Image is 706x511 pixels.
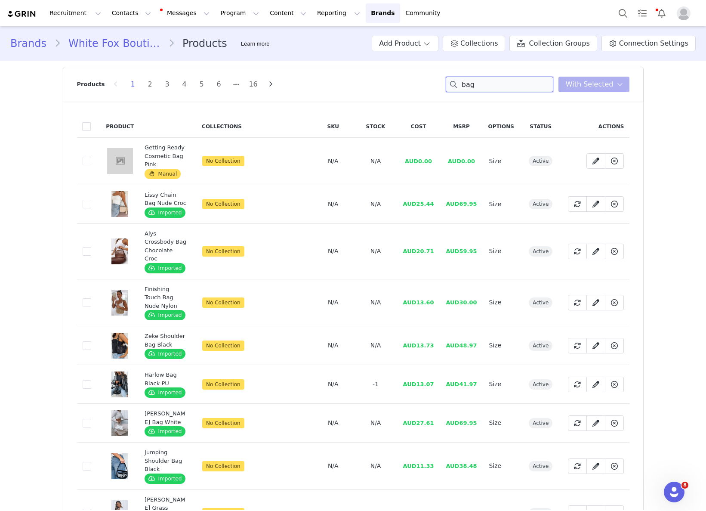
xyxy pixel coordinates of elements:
li: 1 [126,78,139,90]
span: active [529,246,552,257]
div: Zeke Shoulder Bag Black [145,332,186,349]
img: HARLOW_BAG_310123_21_dd92446b-2201-41c4-959d-3778fb489ce8.jpg [111,372,128,397]
span: N/A [328,158,339,164]
span: N/A [328,248,339,254]
span: active [529,199,552,209]
span: active [529,379,552,390]
span: N/A [328,299,339,306]
a: Community [401,3,450,23]
span: active [529,341,552,351]
div: Size [489,157,513,166]
span: N/A [370,462,381,469]
button: Contacts [107,3,156,23]
th: Product [101,115,139,138]
span: No Collection [202,418,244,428]
button: Add Product [372,36,438,51]
th: SKU [312,115,355,138]
li: 6 [213,78,225,90]
button: Recruitment [44,3,106,23]
a: grin logo [7,10,37,18]
span: AUD13.60 [403,299,434,306]
img: IMG_3927.jpg [111,191,128,217]
span: N/A [328,342,339,349]
img: IMG_9224_Facetune_08-06-2021-12-55-23.jpg [111,238,128,264]
li: 16 [247,78,260,90]
div: Size [489,418,513,427]
span: Collection Groups [529,38,589,49]
th: Cost [397,115,440,138]
span: No Collection [202,461,244,471]
span: AUD41.97 [446,381,477,387]
p: Products [77,80,105,89]
th: MSRP [440,115,483,138]
span: Imported [145,474,185,484]
span: AUD25.44 [403,201,434,207]
input: Search products [446,77,553,92]
span: Connection Settings [619,38,688,49]
div: Alys Crossbody Bag Chocolate Croc [145,229,186,263]
span: AUD48.97 [446,342,477,349]
span: AUD20.71 [403,248,434,254]
li: 5 [195,78,208,90]
span: No Collection [202,246,244,257]
a: White Fox Boutique AUS [61,36,168,51]
span: N/A [328,462,339,469]
li: 2 [144,78,157,90]
span: AUD69.95 [446,201,477,207]
span: N/A [370,299,381,306]
div: [PERSON_NAME] Bag White [145,409,186,426]
span: Collections [460,38,498,49]
span: AUD11.33 [403,463,434,469]
div: Size [489,247,513,256]
span: Imported [145,207,185,218]
div: Size [489,200,513,209]
div: Lissy Chain Bag Nude Croc [145,191,186,207]
button: Messages [157,3,215,23]
img: ANTHINA_BAG_22.07.21_09.jpg [111,410,128,436]
span: AUD69.95 [446,420,477,426]
span: Imported [145,387,185,398]
span: N/A [328,419,339,426]
button: Profile [672,6,699,20]
button: With Selected [558,77,629,92]
img: FINISHING_TOUCH_BAG_19.10.21_01.jpg [111,290,128,316]
span: AUD13.73 [403,342,434,349]
span: N/A [370,342,381,349]
span: No Collection [202,379,244,390]
img: JUMPING_SHOULDER_BACK_08.08..23_07.jpg [111,453,128,479]
button: Search [614,3,632,23]
span: No Collection [202,341,244,351]
div: Finishing Touch Bag Nude Nylon [145,285,186,310]
span: Manual [145,169,181,179]
span: N/A [370,158,381,164]
span: -1 [373,381,379,387]
span: 8 [681,482,688,489]
span: AUD27.61 [403,420,434,426]
div: Getting Ready Cosmetic Bag Pink [145,143,186,169]
li: 3 [161,78,174,90]
span: With Selected [566,79,614,90]
th: Stock [355,115,397,138]
span: Imported [145,349,185,359]
a: Brands [366,3,400,23]
div: Size [489,380,513,389]
img: placeholder-square.jpeg [107,148,133,174]
button: Content [265,3,311,23]
a: Connection Settings [601,36,696,51]
span: AUD30.00 [446,299,477,306]
div: Size [489,341,513,350]
span: active [529,297,552,308]
img: ZEKE_SHOULDER_BAG_15.08..23_04.jpg [111,333,128,359]
button: Notifications [652,3,671,23]
span: No Collection [202,199,244,209]
button: Program [215,3,264,23]
span: No Collection [202,297,244,308]
span: Imported [145,426,185,437]
span: N/A [328,381,339,387]
span: N/A [370,419,381,426]
span: N/A [370,201,381,207]
div: Harlow Bag Black PU [145,371,186,387]
span: AUD0.00 [448,158,475,164]
span: active [529,461,552,471]
span: AUD38.48 [446,463,477,469]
